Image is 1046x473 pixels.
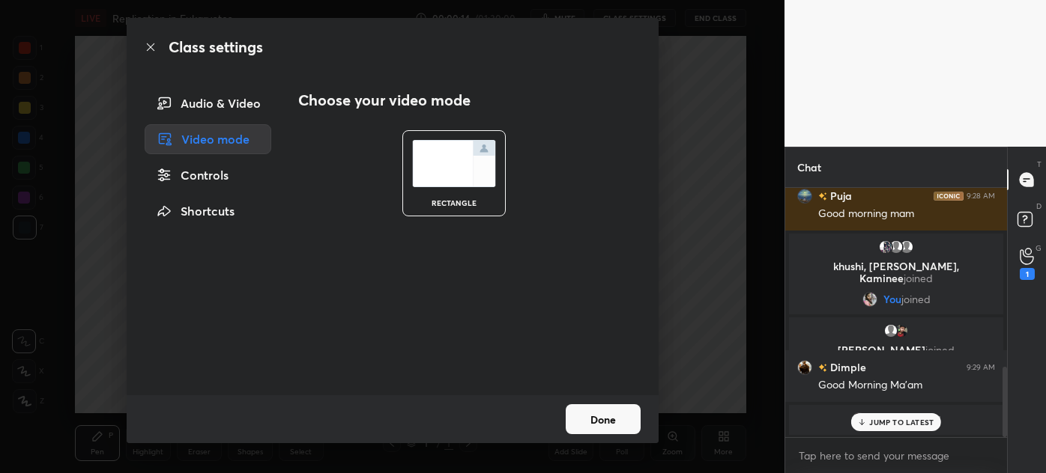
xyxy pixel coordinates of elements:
[967,192,995,201] div: 9:28 AM
[412,140,496,187] img: normalScreenIcon.ae25ed63.svg
[566,404,641,434] button: Done
[169,36,263,58] h2: Class settings
[818,378,995,393] div: Good Morning Ma'am
[797,360,812,375] img: 087b630f721f4a9b98777a0c46f7cc9b.jpg
[904,271,933,285] span: joined
[827,359,866,375] h6: Dimple
[145,196,272,226] div: Shortcuts
[797,189,812,204] img: 8cd83f1a1ebb47d6b65e97e6e8af3649.jpg
[818,192,827,201] img: no-rating-badge.077c3623.svg
[785,188,1007,437] div: grid
[145,124,272,154] div: Video mode
[1036,201,1042,212] p: D
[145,160,272,190] div: Controls
[145,88,272,118] div: Audio & Video
[424,199,484,207] div: rectangle
[862,292,877,307] img: d27488215f1b4d5fb42b818338f14208.jpg
[818,207,995,222] div: Good morning mam
[901,293,931,305] span: joined
[818,364,827,372] img: no-rating-badge.077c3623.svg
[889,239,904,254] img: default.png
[798,344,994,356] p: [PERSON_NAME]
[878,239,893,254] img: 9951fbea82af43b88258a439118d352a.jpg
[1037,159,1042,170] p: T
[967,363,995,372] div: 9:29 AM
[1020,268,1035,280] div: 1
[1036,242,1042,254] p: G
[934,192,964,201] img: iconic-dark.1390631f.png
[798,260,994,284] p: khushi, [PERSON_NAME], Kaminee
[899,239,914,254] img: default.png
[925,343,955,357] span: joined
[894,323,909,338] img: 36bcd14374994fe9b13c24586b654ee2.jpg
[883,293,901,305] span: You
[827,188,852,204] h6: Puja
[785,147,833,187] p: Chat
[869,418,934,427] p: JUMP TO LATEST
[883,323,898,338] img: default.png
[298,91,471,110] h2: Choose your video mode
